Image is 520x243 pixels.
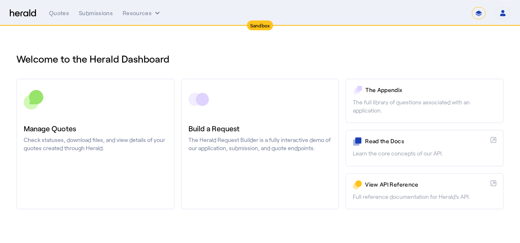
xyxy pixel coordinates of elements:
a: View API ReferenceFull reference documentation for Herald's API. [345,173,504,209]
a: Build a RequestThe Herald Request Builder is a fully interactive demo of our application, submiss... [181,79,339,209]
p: View API Reference [365,180,487,189]
a: The AppendixThe full library of questions associated with an application. [345,79,504,123]
h3: Build a Request [188,123,332,134]
div: Submissions [79,9,113,17]
button: Resources dropdown menu [123,9,161,17]
div: Quotes [49,9,69,17]
p: The Herald Request Builder is a fully interactive demo of our application, submission, and quote ... [188,136,332,152]
p: The Appendix [365,86,496,94]
img: Herald Logo [10,9,36,17]
p: Read the Docs [365,137,487,145]
h1: Welcome to the Herald Dashboard [16,52,504,65]
p: The full library of questions associated with an application. [353,98,496,115]
div: Sandbox [247,20,273,30]
a: Manage QuotesCheck statuses, download files, and view details of your quotes created through Herald. [16,79,175,209]
a: Read the DocsLearn the core concepts of our API. [345,130,504,166]
h3: Manage Quotes [24,123,167,134]
p: Full reference documentation for Herald's API. [353,193,496,201]
p: Learn the core concepts of our API. [353,149,496,157]
p: Check statuses, download files, and view details of your quotes created through Herald. [24,136,167,152]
